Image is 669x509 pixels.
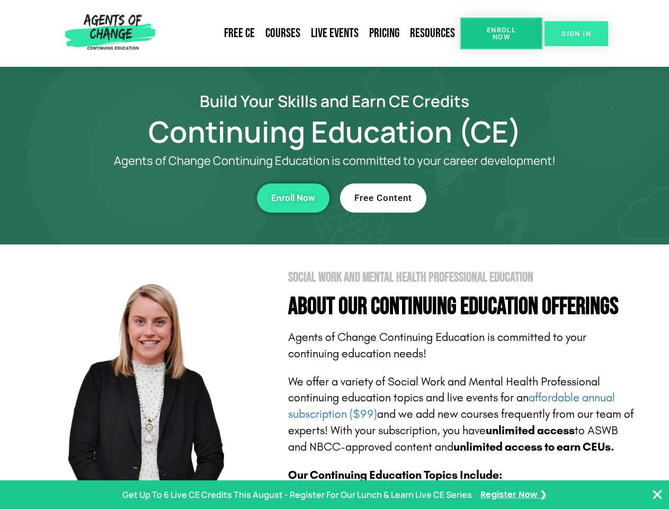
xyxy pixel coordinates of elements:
a: Enroll Now [257,183,329,213]
span: SIGN IN [561,30,591,37]
a: Live Events [306,21,364,46]
h1: Continuing Education (CE) [33,119,637,144]
a: Free CE [219,21,260,46]
p: Agents of Change Continuing Education is committed to your career development! [75,154,594,168]
button: Close Banner [651,488,664,501]
span: Agents of Change Continuing Education is committed to your continuing education needs! [288,330,586,361]
b: unlimited access [486,424,575,437]
a: Enroll Now [460,17,542,49]
p: We offer a variety of Social Work and Mental Health Professional continuing education topics and ... [288,374,637,455]
b: unlimited access to earn CEUs. [453,440,614,454]
a: Courses [260,21,306,46]
a: Pricing [364,21,405,46]
h4: About Our Continuing Education Offerings [288,295,637,319]
h2: Build Your Skills and Earn CE Credits [33,93,637,109]
nav: Menu [159,21,460,46]
h2: Social Work and Mental Health Professional Education [288,271,637,284]
span: Enroll Now [477,27,525,40]
a: SIGN IN [545,21,608,46]
a: Free Content [340,183,426,213]
span: Enroll Now [271,194,315,203]
b: Our Continuing Education Topics Include: [288,468,502,482]
span: Free Content [354,194,412,203]
p: Get Up To 6 Live CE Credits This August - Register For Our Lunch & Learn Live CE Series [122,487,472,503]
a: Register Now ❯ [480,487,547,503]
a: Resources [405,21,460,46]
